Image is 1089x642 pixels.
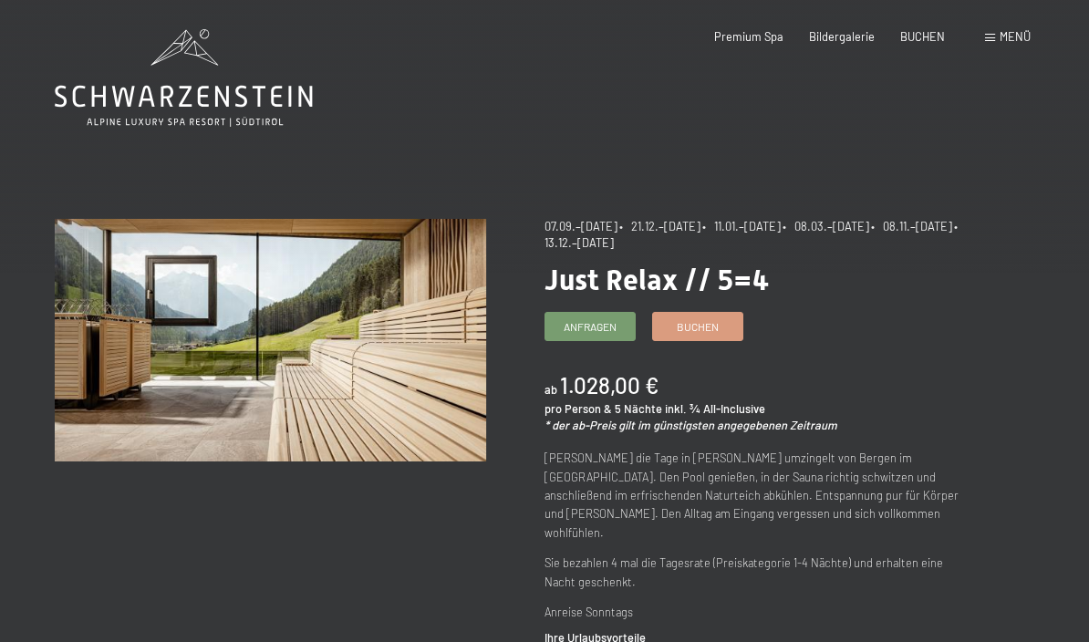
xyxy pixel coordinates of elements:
[783,219,869,233] span: • 08.03.–[DATE]
[653,313,742,340] a: Buchen
[55,219,486,461] img: Just Relax // 5=4
[560,372,659,399] b: 1.028,00 €
[714,29,783,44] a: Premium Spa
[545,313,635,340] a: Anfragen
[871,219,952,233] span: • 08.11.–[DATE]
[544,554,976,591] p: Sie bezahlen 4 mal die Tagesrate (Preiskategorie 1-4 Nächte) und erhalten eine Nacht geschenkt.
[665,401,765,416] span: inkl. ¾ All-Inclusive
[702,219,781,233] span: • 11.01.–[DATE]
[809,29,875,44] a: Bildergalerie
[1000,29,1031,44] span: Menü
[544,449,976,542] p: [PERSON_NAME] die Tage in [PERSON_NAME] umzingelt von Bergen im [GEOGRAPHIC_DATA]. Den Pool genie...
[677,319,719,335] span: Buchen
[564,319,617,335] span: Anfragen
[544,219,963,250] span: • 13.12.–[DATE]
[544,263,769,297] span: Just Relax // 5=4
[544,382,557,397] span: ab
[544,603,976,621] p: Anreise Sonntags
[900,29,945,44] a: BUCHEN
[615,401,662,416] span: 5 Nächte
[544,418,837,432] em: * der ab-Preis gilt im günstigsten angegebenen Zeitraum
[544,401,612,416] span: pro Person &
[619,219,700,233] span: • 21.12.–[DATE]
[544,219,617,233] span: 07.09.–[DATE]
